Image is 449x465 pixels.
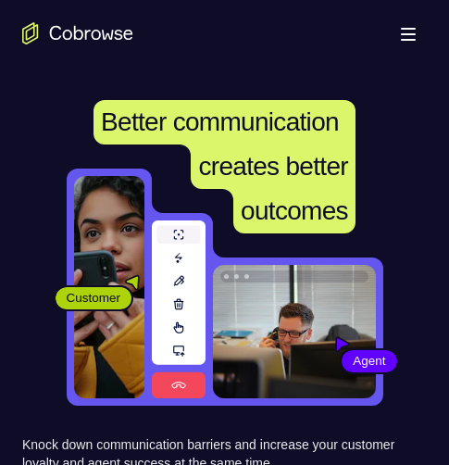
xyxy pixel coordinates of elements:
span: Better communication [101,107,339,136]
span: creates better [198,152,347,181]
img: A customer support agent talking on the phone [213,265,376,398]
img: A customer holding their phone [74,176,144,398]
img: A series of tools used in co-browsing sessions [152,220,206,398]
a: Go to the home page [22,22,133,44]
